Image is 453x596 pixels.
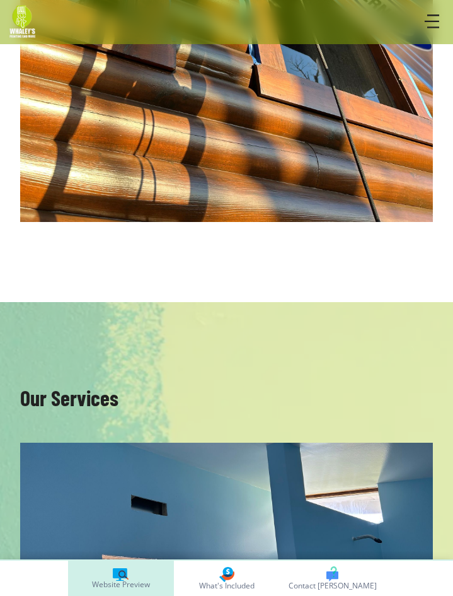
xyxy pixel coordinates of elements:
span: Website Preview [92,581,150,588]
a: Website Preview [68,561,174,596]
a: What's Included [174,561,280,596]
button: Contact [PERSON_NAME] [280,561,386,596]
img: Whaley's Painting and More [9,4,36,38]
span: Contact [PERSON_NAME] [289,581,377,590]
span: What's Included [199,582,255,590]
h3: Our Services [20,383,433,412]
button: Toggle hamburger navigation menu [420,9,444,35]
